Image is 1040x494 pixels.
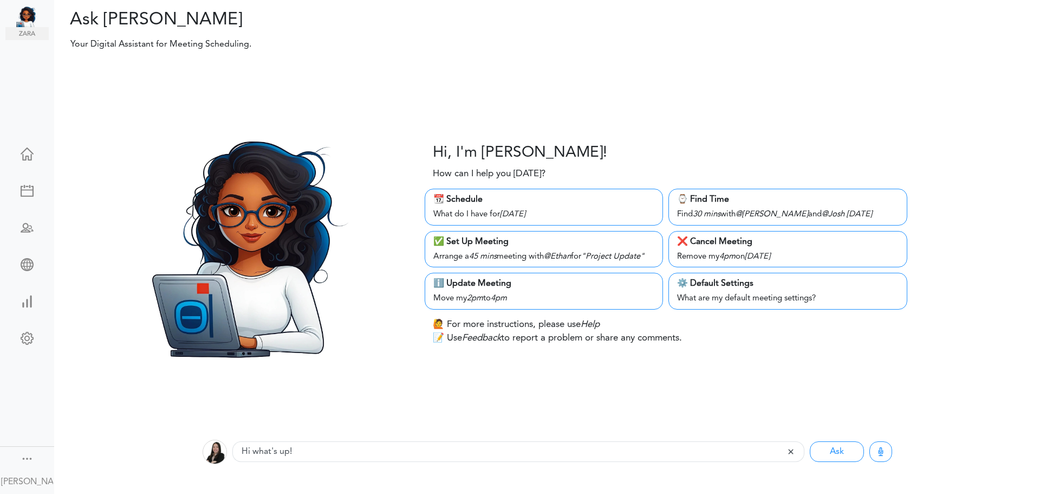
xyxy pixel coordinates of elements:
[847,210,872,219] i: [DATE]
[16,5,49,27] img: Unified Global - Powered by TEAMCAL AI
[433,167,545,181] p: How can I help you [DATE]?
[5,258,49,269] div: Share Meeting Link
[500,210,525,219] i: [DATE]
[433,248,654,264] div: Arrange a meeting with for
[491,294,507,303] i: 4pm
[5,295,49,306] div: View Insights
[544,253,571,261] i: @Ethan
[5,147,49,158] div: Home
[745,253,770,261] i: [DATE]
[462,333,501,343] i: Feedback
[677,248,898,264] div: Remove my on
[433,277,654,290] div: ℹ️ Update Meeting
[581,253,645,261] i: "Project Update"
[433,331,682,345] p: 📝 Use to report a problem or share any comments.
[822,210,844,219] i: @Josh
[203,440,227,464] img: 2Q==
[433,290,654,305] div: Move my to
[677,193,898,206] div: ⌚️ Find Time
[21,452,34,467] a: Change side menu
[5,184,49,195] div: Create Meeting
[433,193,654,206] div: 📆 Schedule
[5,221,49,232] div: Schedule Team Meeting
[5,27,49,40] img: zara.png
[63,38,753,51] p: Your Digital Assistant for Meeting Scheduling.
[62,10,539,30] h2: Ask [PERSON_NAME]
[693,210,720,219] i: 30 mins
[677,235,898,248] div: ❌ Cancel Meeting
[433,318,600,332] p: 🙋 For more instructions, please use
[581,320,600,329] i: Help
[677,277,898,290] div: ⚙️ Default Settings
[677,206,898,221] div: Find with and
[469,253,497,261] i: 45 mins
[21,452,34,463] div: Show menu and text
[1,476,53,489] div: [PERSON_NAME]
[433,206,654,221] div: What do I have for
[118,118,372,372] img: Zara.png
[810,441,864,462] button: Ask
[467,294,483,303] i: 2pm
[1,469,53,493] a: [PERSON_NAME]
[736,210,808,219] i: @[PERSON_NAME]
[719,253,736,261] i: 4pm
[677,290,898,305] div: What are my default meeting settings?
[433,235,654,248] div: ✅ Set Up Meeting
[5,326,49,352] a: Change Settings
[433,144,607,163] h3: Hi, I'm [PERSON_NAME]!
[5,332,49,343] div: Change Settings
